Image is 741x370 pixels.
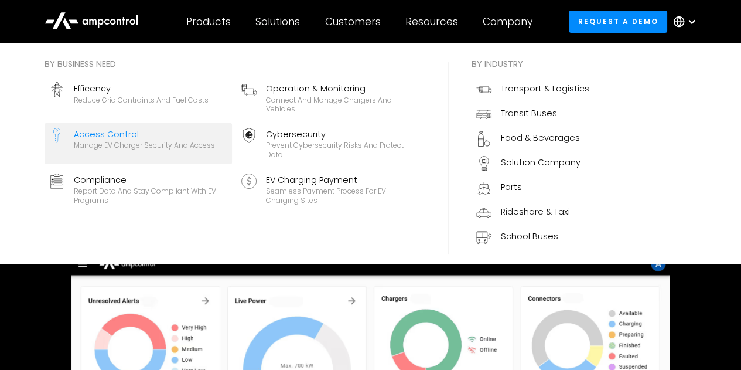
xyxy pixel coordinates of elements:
[186,15,231,28] div: Products
[266,96,419,114] div: Connect and manage chargers and vehicles
[472,176,594,201] a: Ports
[74,96,209,105] div: Reduce grid contraints and fuel costs
[45,123,232,164] a: Access ControlManage EV charger security and access
[74,174,227,186] div: Compliance
[325,15,381,28] div: Customers
[405,15,458,28] div: Resources
[45,169,232,210] a: ComplianceReport data and stay compliant with EV programs
[45,77,232,118] a: EfficencyReduce grid contraints and fuel costs
[569,11,667,32] a: Request a demo
[237,169,424,210] a: EV Charging PaymentSeamless Payment Process for EV Charging Sites
[501,230,558,243] div: School Buses
[45,57,424,70] div: By business need
[237,123,424,164] a: CybersecurityPrevent cybersecurity risks and protect data
[266,128,419,141] div: Cybersecurity
[483,15,532,28] div: Company
[472,102,594,127] a: Transit Buses
[74,82,209,95] div: Efficency
[255,15,300,28] div: Solutions
[266,141,419,159] div: Prevent cybersecurity risks and protect data
[472,127,594,151] a: Food & Beverages
[501,82,589,95] div: Transport & Logistics
[501,205,570,218] div: Rideshare & Taxi
[266,174,419,186] div: EV Charging Payment
[472,151,594,176] a: Solution Company
[472,201,594,225] a: Rideshare & Taxi
[74,141,215,150] div: Manage EV charger security and access
[266,82,419,95] div: Operation & Monitoring
[472,57,594,70] div: By industry
[237,77,424,118] a: Operation & MonitoringConnect and manage chargers and vehicles
[74,186,227,205] div: Report data and stay compliant with EV programs
[74,128,215,141] div: Access Control
[501,107,557,120] div: Transit Buses
[501,181,522,194] div: Ports
[501,131,580,144] div: Food & Beverages
[501,156,580,169] div: Solution Company
[472,77,594,102] a: Transport & Logistics
[472,225,594,250] a: School Buses
[266,186,419,205] div: Seamless Payment Process for EV Charging Sites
